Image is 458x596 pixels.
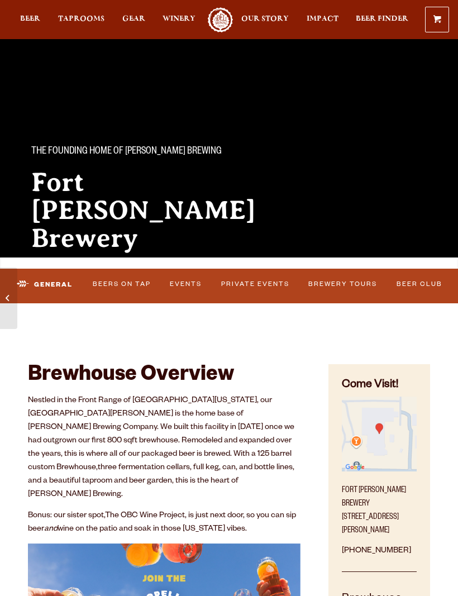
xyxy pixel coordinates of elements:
[31,145,222,159] span: The Founding Home of [PERSON_NAME] Brewing
[305,273,381,297] a: Brewery Tours
[356,15,408,23] span: Beer Finder
[20,7,40,32] a: Beer
[163,7,195,32] a: Winery
[31,168,273,252] h2: Fort [PERSON_NAME] Brewery
[28,464,294,499] span: three fermentation cellars, full keg, can, and bottle lines, and a beautiful taproom and beer gar...
[356,7,408,32] a: Beer Finder
[105,512,185,521] a: The OBC Wine Project
[342,397,417,471] img: Small thumbnail of location on map
[58,7,104,32] a: Taprooms
[166,273,206,297] a: Events
[28,394,300,502] p: Nestled in the Front Range of [GEOGRAPHIC_DATA][US_STATE], our [GEOGRAPHIC_DATA][PERSON_NAME] is ...
[217,273,293,297] a: Private Events
[342,466,417,475] a: Find on Google Maps (opens in a new window)
[393,273,446,297] a: Beer Club
[342,478,417,538] p: Fort [PERSON_NAME] Brewery [STREET_ADDRESS][PERSON_NAME]
[207,7,235,32] a: Odell Home
[12,271,77,298] a: General
[241,15,289,23] span: Our Story
[28,364,300,389] h2: Brewhouse Overview
[20,15,40,23] span: Beer
[307,15,338,23] span: Impact
[58,15,104,23] span: Taprooms
[31,268,273,291] div: Known for our beautiful patio and striking mountain views, this brewhouse is the go-to spot for l...
[342,378,417,394] h4: Come Visit!
[342,547,411,556] a: [PHONE_NUMBER]
[241,7,289,32] a: Our Story
[89,273,154,297] a: Beers on Tap
[44,525,58,534] em: and
[122,15,145,23] span: Gear
[307,7,338,32] a: Impact
[163,15,195,23] span: Winery
[122,7,145,32] a: Gear
[28,509,300,536] p: Bonus: our sister spot, , is just next door, so you can sip beer wine on the patio and soak in th...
